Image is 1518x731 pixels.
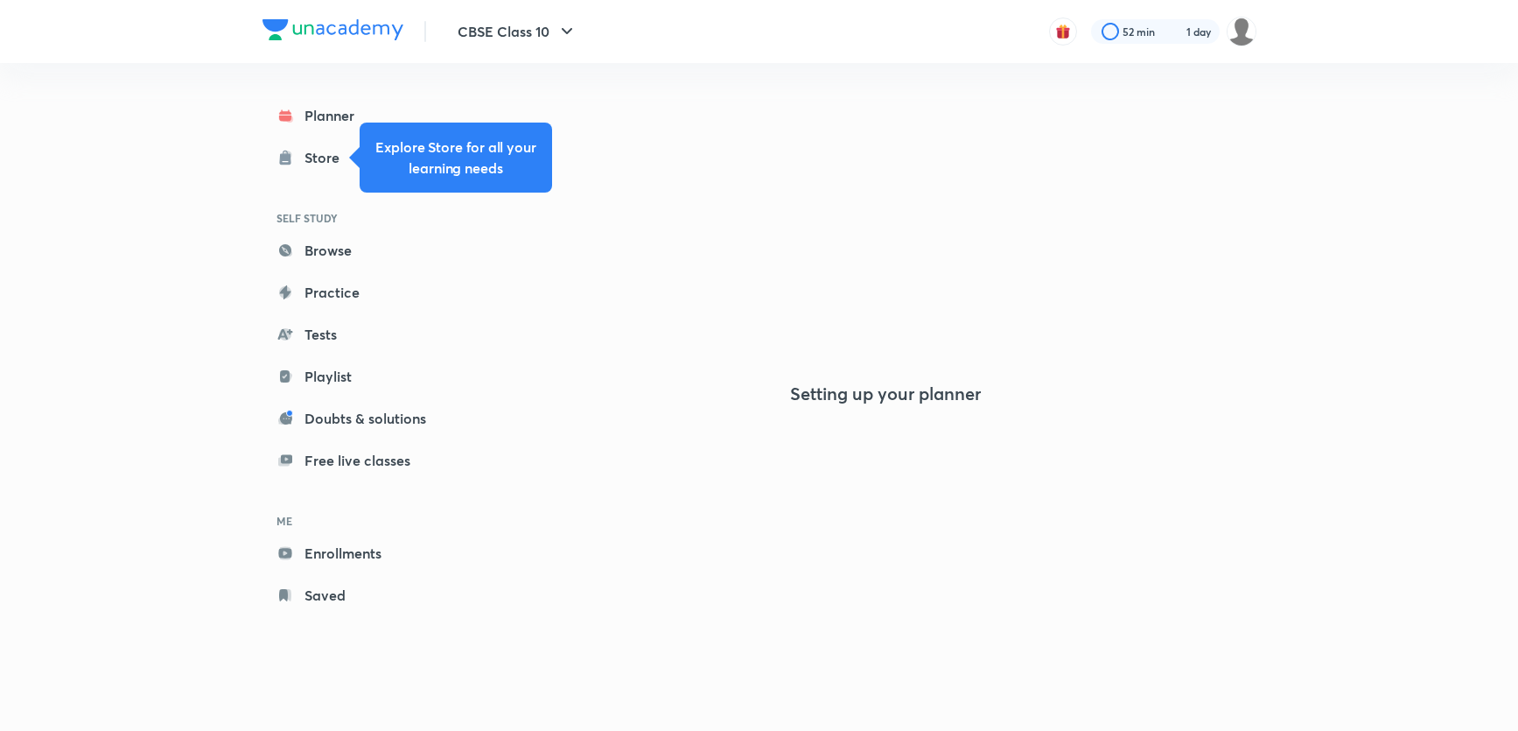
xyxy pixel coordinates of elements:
a: Planner [262,98,465,133]
button: CBSE Class 10 [447,14,588,49]
h6: SELF STUDY [262,203,465,233]
h5: Explore Store for all your learning needs [374,137,538,179]
a: Playlist [262,359,465,394]
a: Company Logo [262,19,403,45]
h4: Setting up your planner [790,383,981,404]
h6: ME [262,506,465,536]
a: Store [262,140,465,175]
button: avatar [1049,18,1077,46]
a: Practice [262,275,465,310]
div: Store [304,147,350,168]
a: Free live classes [262,443,465,478]
img: streak [1165,23,1183,40]
a: Enrollments [262,536,465,571]
img: Company Logo [262,19,403,40]
img: avatar [1055,24,1071,39]
a: Doubts & solutions [262,401,465,436]
a: Saved [262,578,465,613]
img: Vivek Patil [1227,17,1256,46]
a: Browse [262,233,465,268]
a: Tests [262,317,465,352]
